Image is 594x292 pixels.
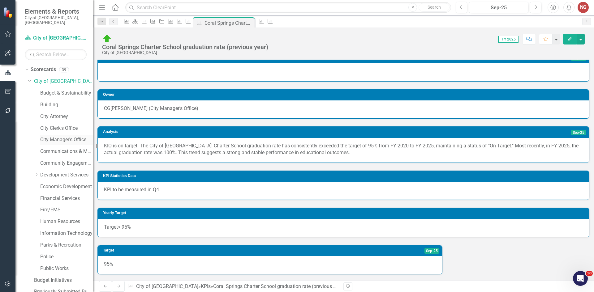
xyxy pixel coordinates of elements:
[40,125,93,132] a: City Clerk's Office
[127,283,339,290] div: » »
[201,283,211,289] a: KPIs
[103,174,586,178] h3: KPI Statistics Data
[59,67,69,72] div: 39
[40,101,93,108] a: Building
[104,261,113,267] span: 95%
[40,113,93,120] a: City Attorney
[573,271,588,286] iframe: Intercom live chat
[102,44,268,50] div: Coral Springs Charter School graduation rate (previous year)
[40,183,93,190] a: Economic Development
[25,15,87,25] small: City of [GEOGRAPHIC_DATA], [GEOGRAPHIC_DATA]
[471,4,526,11] div: Sep-25
[31,66,56,73] a: Scorecards
[25,8,87,15] span: Elements & Reports
[204,19,253,27] div: Coral Springs Charter School graduation rate (previous year)
[40,160,93,167] a: Community Engagement & Emergency Preparedness
[102,50,268,55] div: City of [GEOGRAPHIC_DATA]
[104,105,110,112] div: CG
[102,34,112,44] img: On Target
[469,2,528,13] button: Sep-25
[424,248,439,254] span: Sep-25
[103,248,247,252] h3: Target
[136,283,198,289] a: City of [GEOGRAPHIC_DATA]
[40,90,93,97] a: Budget & Sustainability
[578,2,589,13] button: NG
[40,218,93,225] a: Human Resources
[34,78,93,85] a: City of [GEOGRAPHIC_DATA]
[586,271,593,276] span: 10
[104,142,583,157] p: KIO is on target. The City of [GEOGRAPHIC_DATA]' Charter School graduation rate has consistently ...
[103,93,586,97] h3: Owner
[3,7,14,18] img: ClearPoint Strategy
[40,195,93,202] a: Financial Services
[25,35,87,42] a: City of [GEOGRAPHIC_DATA]
[40,148,93,155] a: Communications & Marketing
[419,3,450,12] button: Search
[40,265,93,272] a: Public Works
[110,105,198,112] div: [PERSON_NAME] (City Manager's Office)
[103,130,349,134] h3: Analysis
[40,230,93,237] a: Information Technology
[25,49,87,60] input: Search Below...
[213,283,344,289] div: Coral Springs Charter School graduation rate (previous year)
[428,5,441,10] span: Search
[103,211,586,215] h3: Yearly Target
[40,206,93,214] a: Fire/EMS
[104,186,583,193] p: KPI to be measured in Q4.
[40,136,93,143] a: City Manager's Office
[125,2,451,13] input: Search ClearPoint...
[34,277,93,284] a: Budget Initiatives
[40,242,93,249] a: Parks & Recreation
[571,130,586,135] span: Sep-25
[40,171,93,179] a: Development Services
[40,253,93,260] a: Police
[498,36,519,43] span: FY 2025
[104,224,583,231] p: Target< 95%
